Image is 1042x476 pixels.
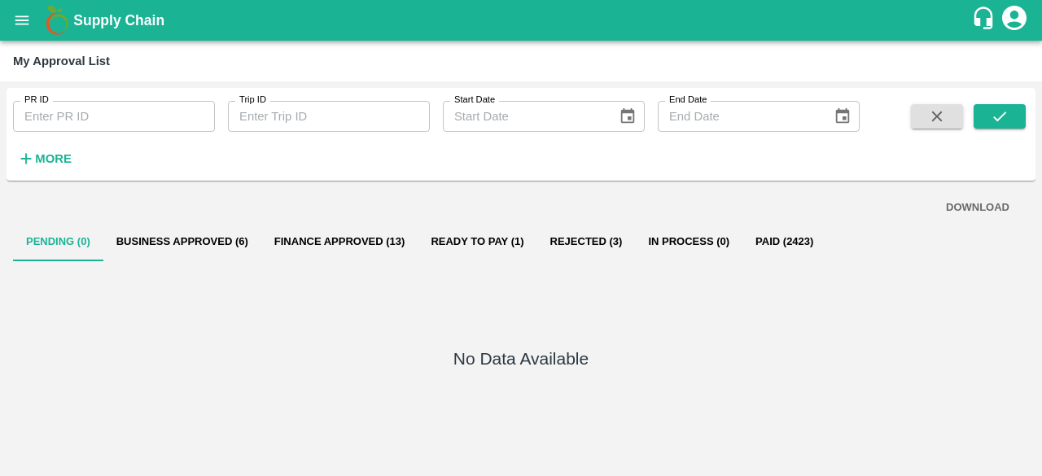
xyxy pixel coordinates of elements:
input: Enter Trip ID [228,101,430,132]
button: Rejected (3) [537,222,636,261]
button: In Process (0) [635,222,742,261]
button: Pending (0) [13,222,103,261]
input: End Date [658,101,821,132]
div: account of current user [1000,3,1029,37]
img: logo [41,4,73,37]
label: End Date [669,94,707,107]
button: open drawer [3,2,41,39]
input: Enter PR ID [13,101,215,132]
button: Ready To Pay (1) [418,222,536,261]
a: Supply Chain [73,9,971,32]
button: Business Approved (6) [103,222,261,261]
button: Paid (2423) [742,222,826,261]
input: Start Date [443,101,606,132]
div: My Approval List [13,50,110,72]
strong: More [35,152,72,165]
label: PR ID [24,94,49,107]
b: Supply Chain [73,12,164,28]
button: DOWNLOAD [939,194,1016,222]
h5: No Data Available [453,347,589,370]
button: Choose date [827,101,858,132]
label: Trip ID [239,94,266,107]
div: customer-support [971,6,1000,35]
button: Finance Approved (13) [261,222,418,261]
label: Start Date [454,94,495,107]
button: Choose date [612,101,643,132]
button: More [13,145,76,172]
